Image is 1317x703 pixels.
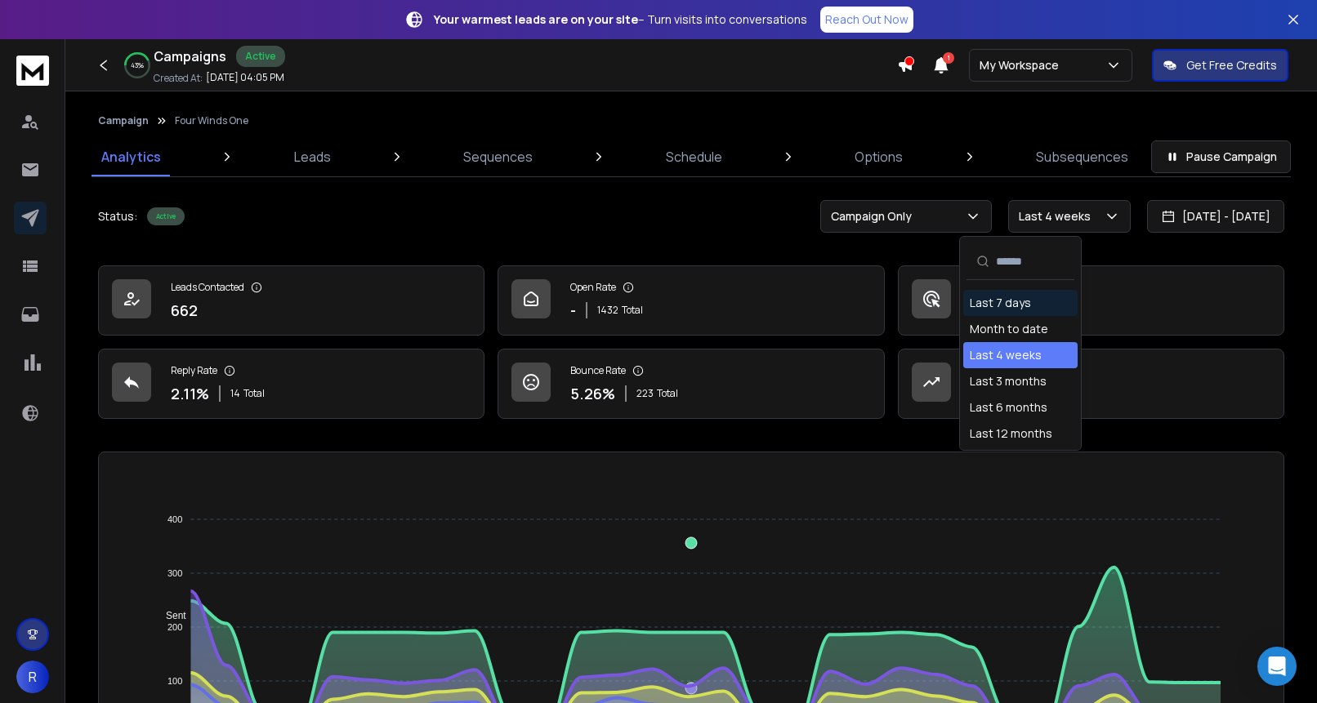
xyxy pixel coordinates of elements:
span: 1 [943,52,954,64]
button: [DATE] - [DATE] [1147,200,1284,233]
tspan: 300 [167,568,182,578]
span: Total [657,387,678,400]
a: Opportunities0$0 [898,349,1284,419]
tspan: 200 [167,622,182,632]
p: My Workspace [980,57,1065,73]
a: Schedule [656,137,732,176]
img: logo [16,56,49,86]
p: Schedule [666,147,722,167]
p: 43 % [131,60,144,70]
div: Active [147,207,185,225]
div: Last 7 days [970,295,1031,311]
p: Campaign Only [831,208,918,225]
div: Open Intercom Messenger [1257,647,1297,686]
p: Sequences [463,147,533,167]
a: Subsequences [1026,137,1138,176]
p: Open Rate [570,281,616,294]
p: Four Winds One [175,114,248,127]
p: 5.26 % [570,382,615,405]
h1: Campaigns [154,47,226,66]
p: Reach Out Now [825,11,909,28]
span: 1432 [597,304,618,317]
a: Analytics [92,137,171,176]
span: Sent [154,610,186,621]
span: 14 [230,387,240,400]
a: Click Rate-1164Total [898,265,1284,336]
span: 223 [636,387,654,400]
strong: Your warmest leads are on your site [434,11,638,27]
p: Leads [294,147,331,167]
a: Open Rate-1432Total [498,265,884,336]
div: Month to date [970,321,1048,337]
button: Campaign [98,114,149,127]
p: Leads Contacted [171,281,244,294]
p: - [570,299,576,322]
p: 2.11 % [171,382,209,405]
a: Options [845,137,913,176]
p: 662 [171,299,198,322]
a: Leads [284,137,341,176]
div: Last 6 months [970,399,1047,416]
p: Created At: [154,72,203,85]
button: R [16,661,49,693]
p: Last 4 weeks [1019,208,1097,225]
p: Subsequences [1036,147,1128,167]
tspan: 100 [167,676,182,686]
p: Reply Rate [171,364,217,377]
span: Total [622,304,643,317]
div: Last 3 months [970,373,1047,389]
div: Last 4 weeks [970,347,1042,363]
p: Analytics [101,147,161,167]
div: Active [236,46,285,67]
button: Get Free Credits [1152,49,1288,82]
a: Reply Rate2.11%14Total [98,349,484,419]
p: Get Free Credits [1186,57,1277,73]
button: Pause Campaign [1151,140,1291,173]
tspan: 400 [167,514,182,524]
p: Status: [98,208,137,225]
a: Leads Contacted662 [98,265,484,336]
p: Bounce Rate [570,364,626,377]
a: Reach Out Now [820,7,913,33]
a: Sequences [453,137,542,176]
span: Total [243,387,265,400]
a: Bounce Rate5.26%223Total [498,349,884,419]
p: – Turn visits into conversations [434,11,807,28]
p: Options [855,147,903,167]
p: [DATE] 04:05 PM [206,71,284,84]
div: Last 12 months [970,425,1052,442]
